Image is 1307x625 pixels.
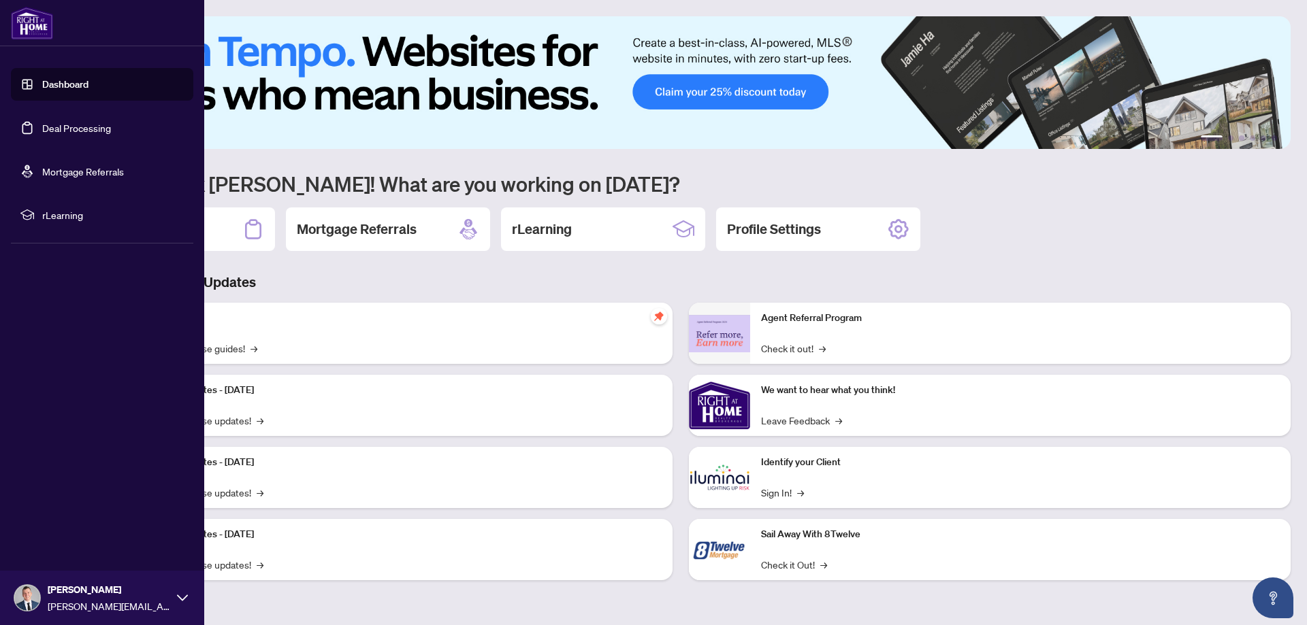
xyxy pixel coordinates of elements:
img: Identify your Client [689,447,750,508]
h2: Mortgage Referrals [297,220,417,239]
img: Profile Icon [14,585,40,611]
img: Agent Referral Program [689,315,750,352]
img: logo [11,7,53,39]
h3: Brokerage & Industry Updates [71,273,1291,292]
span: → [251,341,257,356]
button: 6 [1272,135,1277,141]
span: → [257,485,263,500]
a: Deal Processing [42,122,111,134]
a: Mortgage Referrals [42,165,124,178]
p: Platform Updates - [DATE] [143,383,662,398]
button: 1 [1201,135,1223,141]
span: → [835,413,842,428]
span: [PERSON_NAME][EMAIL_ADDRESS][DOMAIN_NAME] [48,598,170,613]
button: 3 [1239,135,1244,141]
img: We want to hear what you think! [689,375,750,436]
p: We want to hear what you think! [761,383,1280,398]
h2: Profile Settings [727,220,821,239]
button: 2 [1228,135,1233,141]
a: Check it Out!→ [761,557,827,572]
a: Check it out!→ [761,341,826,356]
button: 4 [1250,135,1255,141]
img: Sail Away With 8Twelve [689,519,750,580]
h1: Welcome back [PERSON_NAME]! What are you working on [DATE]? [71,171,1291,197]
span: pushpin [651,308,667,324]
span: [PERSON_NAME] [48,582,170,597]
span: → [797,485,804,500]
p: Platform Updates - [DATE] [143,527,662,542]
a: Sign In!→ [761,485,804,500]
img: Slide 0 [71,16,1291,149]
span: → [257,413,263,428]
a: Leave Feedback→ [761,413,842,428]
button: Open asap [1253,577,1293,618]
span: → [819,341,826,356]
p: Sail Away With 8Twelve [761,527,1280,542]
span: → [257,557,263,572]
p: Platform Updates - [DATE] [143,455,662,470]
button: 5 [1261,135,1266,141]
p: Agent Referral Program [761,311,1280,326]
h2: rLearning [512,220,572,239]
span: → [820,557,827,572]
span: rLearning [42,207,184,222]
p: Identify your Client [761,455,1280,470]
p: Self-Help [143,311,662,326]
a: Dashboard [42,78,88,90]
